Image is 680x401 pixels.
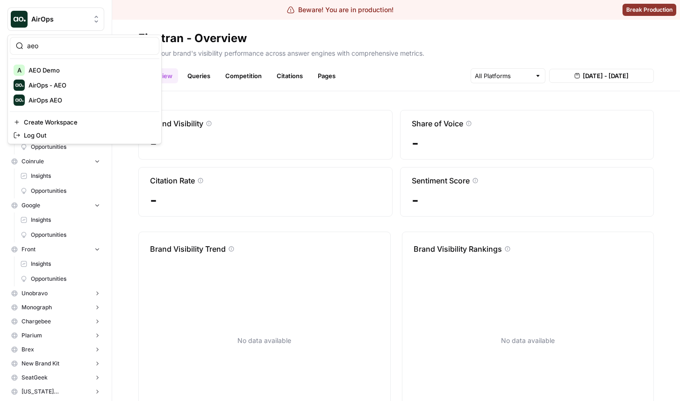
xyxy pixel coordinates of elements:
p: Citation Rate [150,175,195,186]
span: SeatGeek [21,373,48,382]
div: Beware! You are in production! [287,5,394,15]
span: - [150,192,381,209]
span: Opportunities [31,143,100,151]
p: Track your brand's visibility performance across answer engines with comprehensive metrics. [138,46,654,58]
a: Citations [271,68,308,83]
div: Fivetran - Overview [138,31,247,46]
button: Break Production [623,4,676,16]
input: All Platforms [475,71,531,80]
span: - [150,135,381,152]
span: [DATE] - [DATE] [583,71,629,80]
a: Opportunities [16,183,104,198]
a: Create Workspace [10,116,159,129]
a: Pages [312,68,341,83]
a: Insights [16,256,104,271]
input: Search Workspaces [27,41,153,51]
span: Opportunities [31,187,100,195]
button: Plarium [7,328,104,343]
button: [US_STATE][GEOGRAPHIC_DATA] [7,385,104,399]
span: Insights [31,216,100,224]
button: Workspace: AirOps [7,7,104,31]
button: [DATE] - [DATE] [549,69,654,83]
span: Opportunities [31,231,100,239]
button: SeatGeek [7,371,104,385]
a: Opportunities [16,139,104,154]
span: Create Workspace [24,117,152,127]
span: - [412,135,643,152]
button: Google [7,198,104,212]
a: Opportunities [16,227,104,242]
img: AirOps Logo [11,11,28,28]
p: Share of Voice [412,118,463,129]
span: Chargebee [21,317,51,326]
a: Log Out [10,129,159,142]
button: Unobravo [7,286,104,300]
span: AEO Demo [29,66,152,75]
span: New Brand Kit [21,359,59,368]
a: Queries [182,68,216,83]
div: Workspace: AirOps [7,35,162,144]
button: Coinrule [7,154,104,168]
span: Unobravo [21,289,48,298]
button: Chargebee [7,314,104,328]
p: No data available [501,336,555,345]
p: Brand Visibility Rankings [414,243,502,255]
a: Insights [16,212,104,227]
img: AirOps AEO Logo [14,95,25,106]
span: Monograph [21,303,52,312]
button: Front [7,242,104,256]
p: Sentiment Score [412,175,470,186]
span: Break Production [626,6,673,14]
a: Opportunities [16,271,104,286]
a: Insights [16,168,104,183]
img: AirOps - AEO Logo [14,80,25,91]
button: New Brand Kit [7,357,104,371]
span: Insights [31,172,100,180]
span: Front [21,245,36,254]
span: Insights [31,260,100,268]
span: Log Out [24,131,152,140]
span: Opportunities [31,275,100,283]
span: Brex [21,345,34,354]
span: AirOps AEO [29,95,152,105]
p: No data available [237,336,291,345]
span: A [17,66,21,75]
span: Google [21,201,40,210]
p: Brand Visibility Trend [150,243,226,255]
span: AirOps - AEO [29,80,152,90]
button: Brex [7,343,104,357]
span: - [412,192,643,209]
span: [US_STATE][GEOGRAPHIC_DATA] [21,387,90,396]
span: AirOps [31,15,88,24]
span: Coinrule [21,157,44,166]
span: Plarium [21,331,42,340]
button: Monograph [7,300,104,314]
p: Brand Visibility [150,118,203,129]
a: Competition [220,68,267,83]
